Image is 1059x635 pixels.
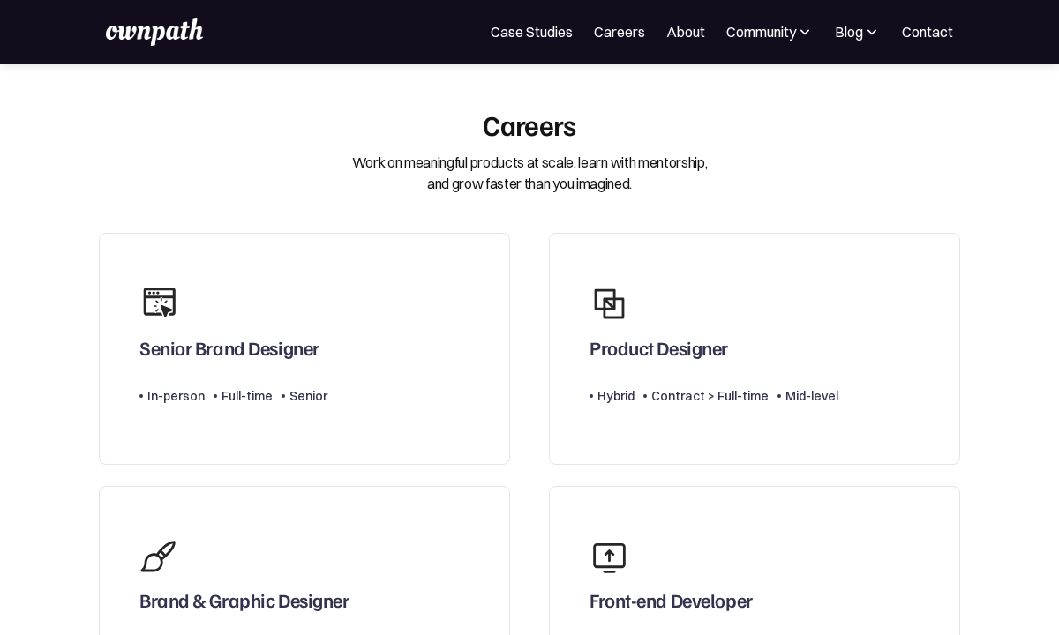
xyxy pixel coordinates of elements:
[352,152,708,194] div: Work on meaningful products at scale, learn with mentorship, and grow faster than you imagined.
[491,21,573,42] a: Case Studies
[597,385,635,407] div: Hybrid
[726,21,814,42] div: Community
[651,385,769,407] div: Contract > Full-time
[785,385,838,407] div: Mid-level
[590,336,728,359] div: Product Designer
[666,21,705,42] a: About
[835,21,881,42] div: Blog
[222,385,273,407] div: Full-time
[99,233,510,464] a: Senior Brand DesignerIn-personFull-timeSenior
[139,336,319,359] div: Senior Brand Designer
[726,21,796,42] div: Community
[549,233,960,464] a: Product DesignerHybridContract > Full-timeMid-level
[483,108,576,141] div: Careers
[902,21,953,42] a: Contact
[139,588,349,611] div: Brand & Graphic Designer
[590,588,753,611] div: Front-end Developer
[147,385,205,407] div: In-person
[289,385,327,407] div: Senior
[835,21,863,42] div: Blog
[594,21,645,42] a: Careers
